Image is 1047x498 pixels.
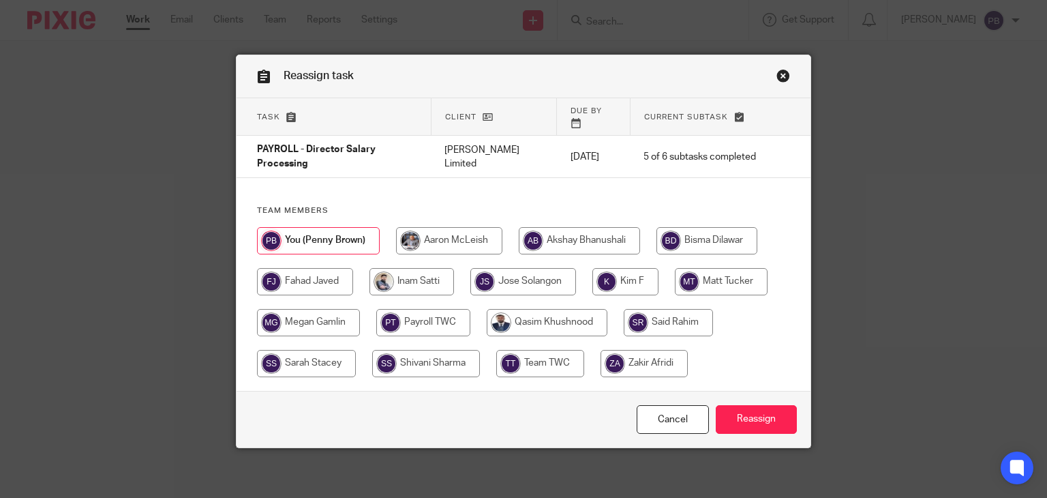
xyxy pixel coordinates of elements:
p: [PERSON_NAME] Limited [444,143,543,171]
a: Close this dialog window [776,69,790,87]
span: Task [257,113,280,121]
span: PAYROLL - Director Salary Processing [257,145,376,169]
span: Client [445,113,476,121]
h4: Team members [257,205,791,216]
input: Reassign [716,405,797,435]
a: Close this dialog window [637,405,709,435]
p: [DATE] [571,150,617,164]
span: Due by [571,107,602,115]
span: Reassign task [284,70,354,81]
td: 5 of 6 subtasks completed [630,136,770,178]
span: Current subtask [644,113,728,121]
